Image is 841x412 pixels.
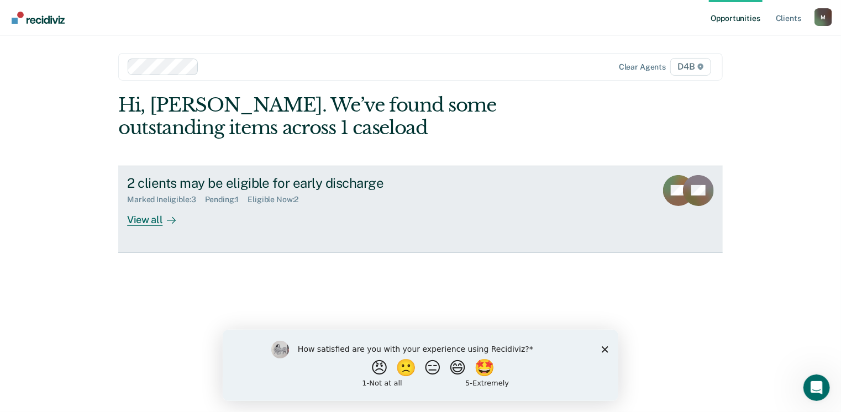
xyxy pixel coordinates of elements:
button: Profile dropdown button [814,8,832,26]
div: Marked Ineligible : 3 [127,195,204,204]
div: Pending : 1 [205,195,248,204]
iframe: Intercom live chat [803,374,830,401]
div: Hi, [PERSON_NAME]. We’ve found some outstanding items across 1 caseload [118,94,602,139]
div: M [814,8,832,26]
div: 2 clients may be eligible for early discharge [127,175,515,191]
a: 2 clients may be eligible for early dischargeMarked Ineligible:3Pending:1Eligible Now:2View all [118,166,723,253]
div: Clear agents [619,62,666,72]
div: View all [127,204,189,226]
iframe: Survey by Kim from Recidiviz [223,330,618,401]
img: Recidiviz [12,12,65,24]
span: D4B [670,58,711,76]
div: Eligible Now : 2 [248,195,307,204]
